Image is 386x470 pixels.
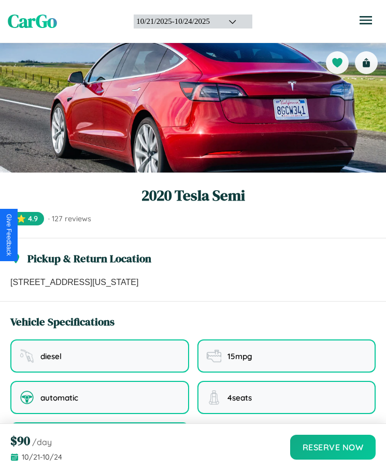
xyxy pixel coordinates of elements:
[20,349,34,363] img: fuel type
[8,9,57,34] span: CarGo
[136,17,216,26] div: 10 / 21 / 2025 - 10 / 24 / 2025
[227,393,252,403] span: 4 seats
[227,351,252,361] span: 15 mpg
[290,435,376,460] button: Reserve Now
[48,214,91,223] span: · 127 reviews
[207,349,221,363] img: fuel efficiency
[10,314,115,329] h3: Vehicle Specifications
[207,390,221,405] img: seating
[10,212,44,225] span: ⭐ 4.9
[32,437,52,447] span: /day
[40,351,62,361] span: diesel
[27,251,151,266] h3: Pickup & Return Location
[22,452,62,462] span: 10 / 21 - 10 / 24
[5,214,12,256] div: Give Feedback
[10,276,376,289] p: [STREET_ADDRESS][US_STATE]
[40,393,78,403] span: automatic
[10,185,376,206] h1: 2020 Tesla Semi
[10,432,30,449] span: $ 90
